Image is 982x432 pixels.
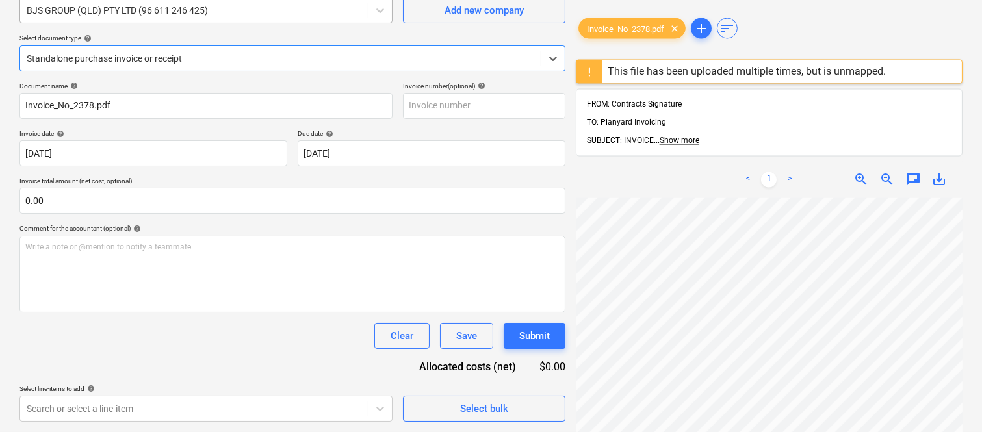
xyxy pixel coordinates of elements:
[19,188,565,214] input: Invoice total amount (net cost, optional)
[403,82,565,90] div: Invoice number (optional)
[456,327,477,344] div: Save
[298,140,565,166] input: Due date not specified
[460,400,508,417] div: Select bulk
[391,327,413,344] div: Clear
[54,130,64,138] span: help
[81,34,92,42] span: help
[782,172,797,188] a: Next page
[667,21,682,36] span: clear
[693,21,709,36] span: add
[608,66,886,78] div: This file has been uploaded multiple times, but is unmapped.
[853,172,869,188] span: zoom_in
[19,385,393,393] div: Select line-items to add
[396,359,537,374] div: Allocated costs (net)
[587,136,654,146] span: SUBJECT: INVOICE
[19,177,565,188] p: Invoice total amount (net cost, optional)
[537,359,565,374] div: $0.00
[578,18,686,39] div: Invoice_No_2378.pdf
[19,140,287,166] input: Invoice date not specified
[19,93,393,119] input: Document name
[131,225,141,233] span: help
[475,82,485,90] span: help
[587,100,682,109] span: FROM: Contracts Signature
[19,34,565,42] div: Select document type
[19,224,565,233] div: Comment for the accountant (optional)
[761,172,777,188] a: Page 1 is your current page
[19,129,287,138] div: Invoice date
[68,82,78,90] span: help
[719,21,735,36] span: sort
[84,385,95,392] span: help
[660,136,699,146] span: Show more
[654,136,699,146] span: ...
[403,93,565,119] input: Invoice number
[905,172,921,188] span: chat
[374,323,430,349] button: Clear
[19,82,393,90] div: Document name
[587,118,666,127] span: TO: Planyard Invoicing
[579,23,672,33] span: Invoice_No_2378.pdf
[519,327,550,344] div: Submit
[445,2,524,19] div: Add new company
[403,396,565,422] button: Select bulk
[879,172,895,188] span: zoom_out
[298,129,565,138] div: Due date
[931,172,947,188] span: save_alt
[740,172,756,188] a: Previous page
[917,370,982,432] iframe: Chat Widget
[504,323,565,349] button: Submit
[440,323,493,349] button: Save
[323,130,333,138] span: help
